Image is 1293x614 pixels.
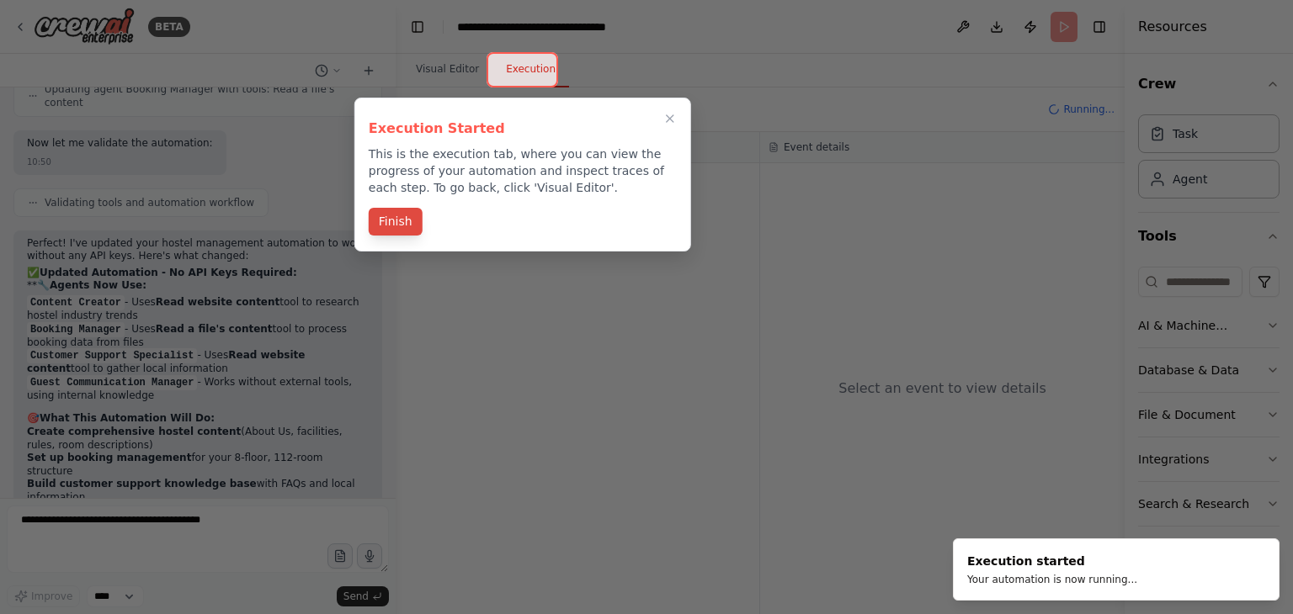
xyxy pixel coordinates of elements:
div: Your automation is now running... [967,573,1137,586]
h3: Execution Started [369,119,677,139]
p: This is the execution tab, where you can view the progress of your automation and inspect traces ... [369,146,677,196]
button: Hide left sidebar [406,15,429,39]
div: Execution started [967,553,1137,569]
button: Close walkthrough [660,109,680,129]
button: Finish [369,208,423,236]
